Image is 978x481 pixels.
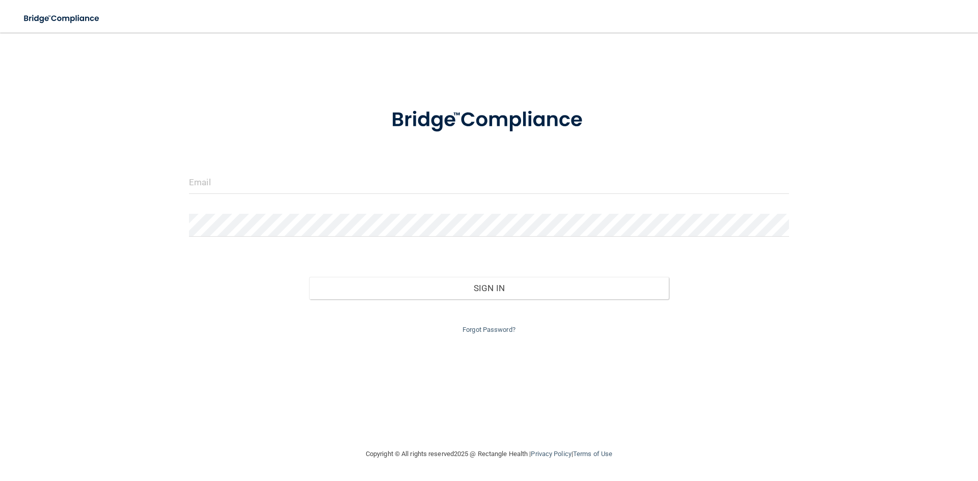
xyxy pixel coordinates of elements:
[189,171,789,194] input: Email
[303,438,675,470] div: Copyright © All rights reserved 2025 @ Rectangle Health | |
[463,326,515,333] a: Forgot Password?
[309,277,669,299] button: Sign In
[15,8,109,29] img: bridge_compliance_login_screen.278c3ca4.svg
[573,450,612,458] a: Terms of Use
[531,450,571,458] a: Privacy Policy
[370,94,608,147] img: bridge_compliance_login_screen.278c3ca4.svg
